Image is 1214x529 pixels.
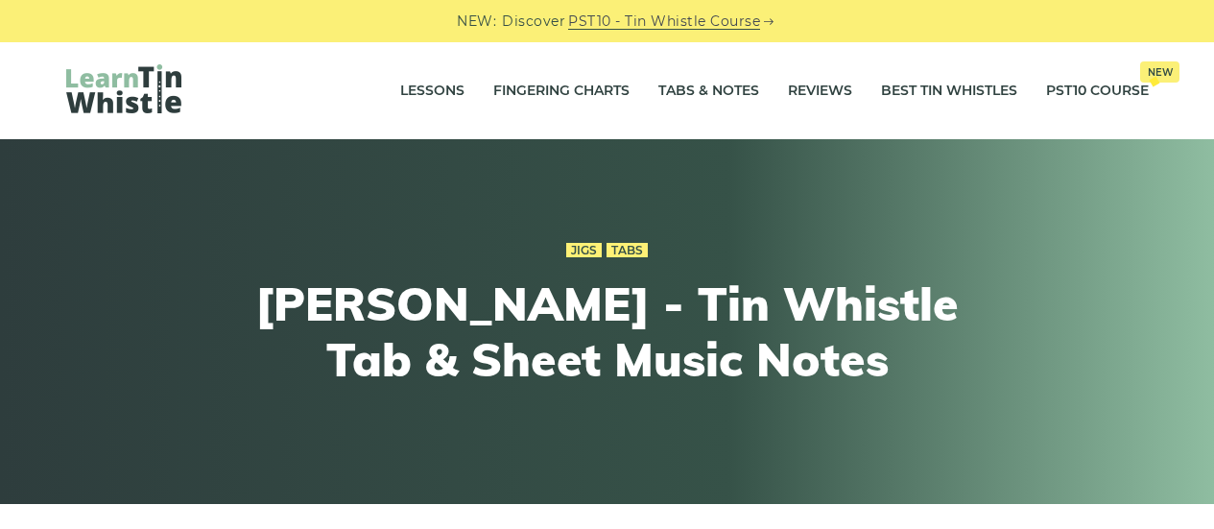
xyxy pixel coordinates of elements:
span: New [1140,61,1179,83]
a: Lessons [400,67,464,115]
a: Tabs & Notes [658,67,759,115]
a: Reviews [788,67,852,115]
a: Jigs [566,243,602,258]
a: Tabs [607,243,648,258]
h1: [PERSON_NAME] - Tin Whistle Tab & Sheet Music Notes [254,277,961,387]
a: PST10 CourseNew [1046,67,1149,115]
a: Best Tin Whistles [881,67,1017,115]
img: LearnTinWhistle.com [66,64,181,113]
a: Fingering Charts [493,67,630,115]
